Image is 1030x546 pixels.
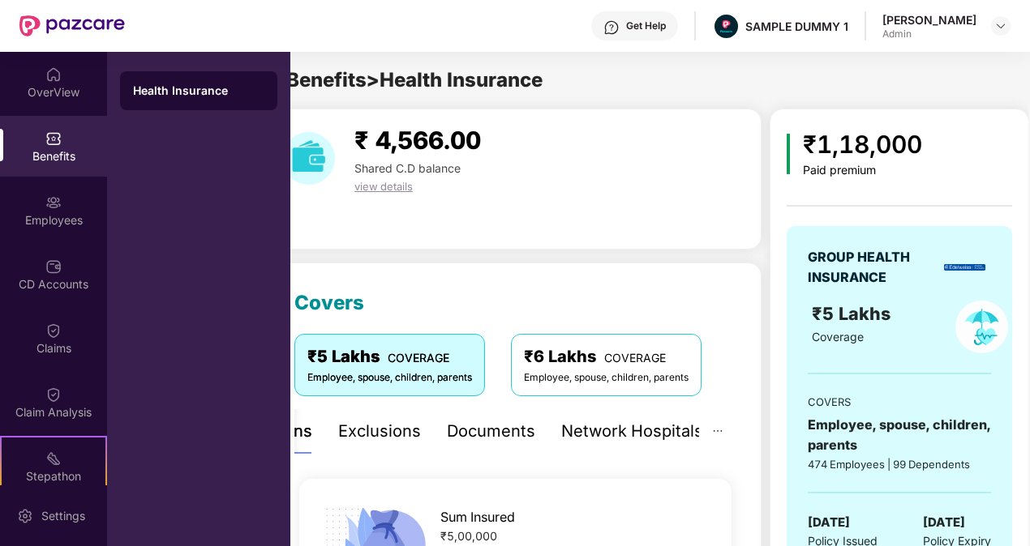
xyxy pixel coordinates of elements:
div: ₹6 Lakhs [524,344,689,369]
div: Paid premium [803,164,922,177]
div: Network Hospitals [561,419,703,444]
span: COVERAGE [604,351,666,365]
img: policyIcon [955,301,1008,353]
img: icon [787,134,791,174]
span: view details [354,180,413,193]
div: Stepathon [2,468,105,484]
div: COVERS [808,394,991,410]
span: ₹ 4,566.00 [354,126,481,155]
span: Covers [294,291,364,314]
div: GROUP HEALTH INSURANCE [808,247,939,288]
span: [DATE] [923,513,965,532]
div: ₹1,18,000 [803,126,922,164]
span: Benefits > Health Insurance [286,68,543,92]
span: [DATE] [808,513,850,532]
img: svg+xml;base64,PHN2ZyBpZD0iRHJvcGRvd24tMzJ4MzIiIHhtbG5zPSJodHRwOi8vd3d3LnczLm9yZy8yMDAwL3N2ZyIgd2... [994,19,1007,32]
div: ₹5 Lakhs [307,344,472,369]
img: svg+xml;base64,PHN2ZyBpZD0iQ2xhaW0iIHhtbG5zPSJodHRwOi8vd3d3LnczLm9yZy8yMDAwL3N2ZyIgd2lkdGg9IjIwIi... [45,386,62,403]
div: Documents [447,419,535,444]
img: svg+xml;base64,PHN2ZyBpZD0iRW1wbG95ZWVzIiB4bWxucz0iaHR0cDovL3d3dy53My5vcmcvMjAwMC9zdmciIHdpZHRoPS... [45,194,62,211]
span: ellipsis [712,425,723,437]
div: Get Help [626,19,666,32]
img: svg+xml;base64,PHN2ZyBpZD0iQ0RfQWNjb3VudHMiIGRhdGEtbmFtZT0iQ0QgQWNjb3VudHMiIHhtbG5zPSJodHRwOi8vd3... [45,258,62,275]
img: svg+xml;base64,PHN2ZyB4bWxucz0iaHR0cDovL3d3dy53My5vcmcvMjAwMC9zdmciIHdpZHRoPSIyMSIgaGVpZ2h0PSIyMC... [45,450,62,467]
img: svg+xml;base64,PHN2ZyBpZD0iSG9tZSIgeG1sbnM9Imh0dHA6Ly93d3cudzMub3JnLzIwMDAvc3ZnIiB3aWR0aD0iMjAiIG... [45,66,62,83]
span: COVERAGE [388,351,449,365]
img: insurerLogo [944,264,985,271]
div: Exclusions [338,419,421,444]
div: ₹5,00,000 [440,527,711,545]
div: 474 Employees | 99 Dependents [808,456,991,472]
img: Pazcare_Alternative_logo-01-01.png [715,15,738,38]
img: svg+xml;base64,PHN2ZyBpZD0iU2V0dGluZy0yMHgyMCIgeG1sbnM9Imh0dHA6Ly93d3cudzMub3JnLzIwMDAvc3ZnIiB3aW... [17,508,33,524]
span: Coverage [812,330,864,343]
div: Health Insurance [133,83,264,99]
img: download [282,132,335,185]
div: SAMPLE DUMMY 1 [745,19,848,34]
img: svg+xml;base64,PHN2ZyBpZD0iQmVuZWZpdHMiIHhtbG5zPSJodHRwOi8vd3d3LnczLm9yZy8yMDAwL3N2ZyIgd2lkdGg9Ij... [45,130,62,147]
div: [PERSON_NAME] [882,12,976,28]
div: Employee, spouse, children, parents [307,370,472,386]
button: ellipsis [699,409,736,454]
div: Employee, spouse, children, parents [524,370,689,386]
span: Sum Insured [440,507,515,527]
div: Employee, spouse, children, parents [808,415,991,455]
div: Settings [36,508,90,524]
div: Admin [882,28,976,41]
span: ₹5 Lakhs [812,303,895,324]
img: svg+xml;base64,PHN2ZyBpZD0iSGVscC0zMngzMiIgeG1sbnM9Imh0dHA6Ly93d3cudzMub3JnLzIwMDAvc3ZnIiB3aWR0aD... [603,19,620,36]
span: Shared C.D balance [354,161,461,175]
img: svg+xml;base64,PHN2ZyBpZD0iQ2xhaW0iIHhtbG5zPSJodHRwOi8vd3d3LnczLm9yZy8yMDAwL3N2ZyIgd2lkdGg9IjIwIi... [45,322,62,339]
img: New Pazcare Logo [19,15,125,36]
